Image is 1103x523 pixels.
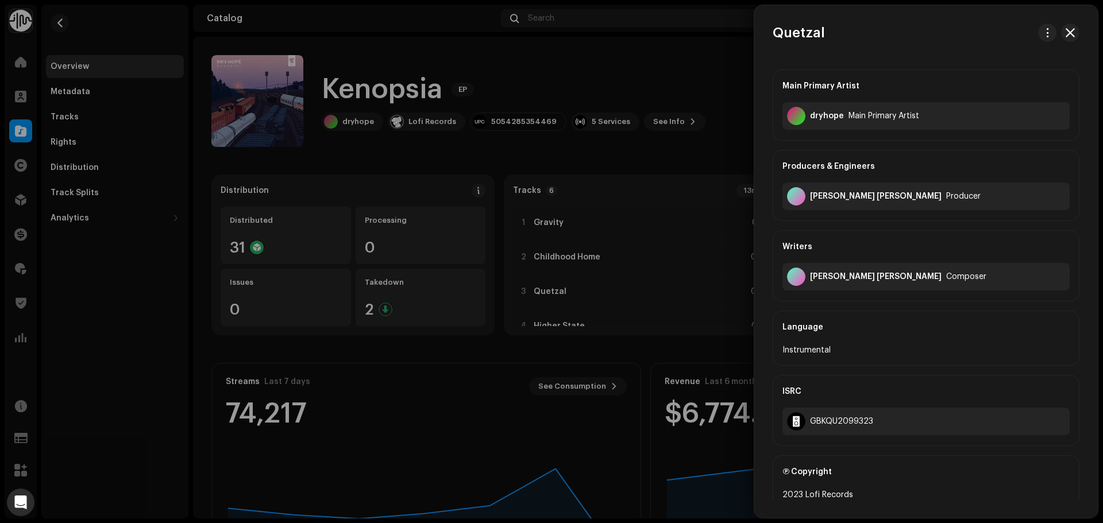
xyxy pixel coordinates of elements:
div: 2023 Lofi Records [782,488,1070,502]
div: Ⓟ Copyright [782,456,1070,488]
div: Producers & Engineers [782,150,1070,183]
div: Composer [946,272,986,281]
div: Max Sjöstedt Eriksson [810,272,942,281]
div: ISRC [782,375,1070,408]
div: GBKQU2099323 [810,417,873,426]
div: Producer [946,192,981,201]
div: Writers [782,231,1070,263]
div: Main Primary Artist [849,111,919,121]
div: Instrumental [782,343,1070,357]
div: Main Primary Artist [782,70,1070,102]
div: dryhope [810,111,844,121]
div: Open Intercom Messenger [7,489,34,516]
div: Language [782,311,1070,343]
h3: Quetzal [773,24,825,42]
div: Max Sjöstedt Eriksson [810,192,942,201]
